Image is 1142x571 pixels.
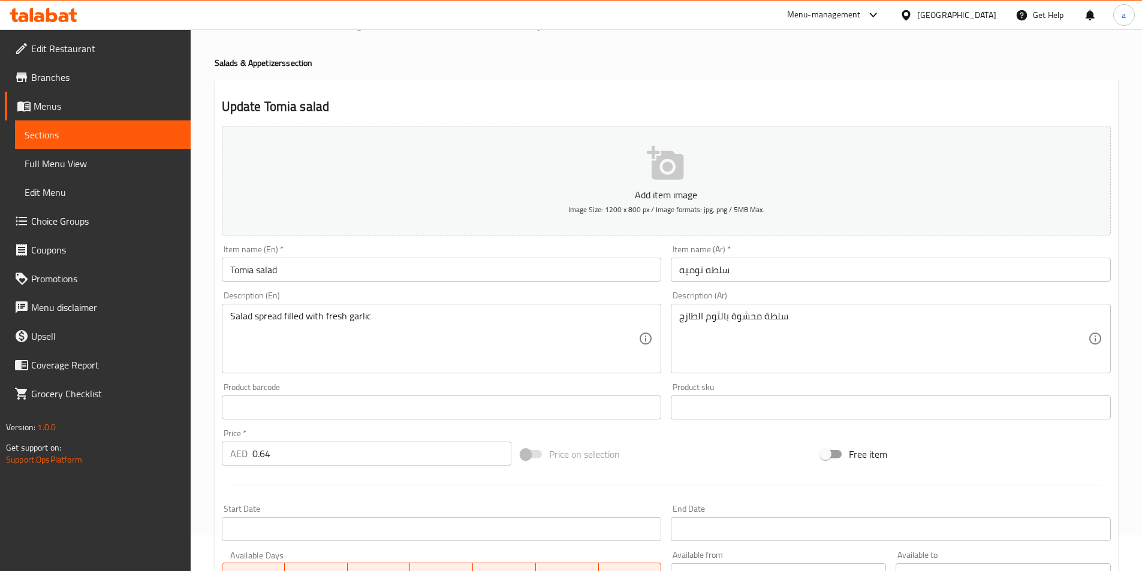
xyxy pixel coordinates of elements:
a: Grocery Checklist [5,379,191,408]
input: Please enter product barcode [222,395,662,419]
a: Menu disclaimer [5,293,191,322]
a: Upsell [5,322,191,351]
a: Coverage Report [5,351,191,379]
a: Coupons [5,235,191,264]
span: Upsell [31,329,181,343]
a: Edit Restaurant [5,34,191,63]
li: / [448,18,453,32]
span: Branches [31,70,181,84]
h4: Salads & Appetizers section [215,57,1118,69]
span: Price on selection [549,447,620,461]
a: Support.OpsPlatform [6,452,82,467]
textarea: Salad spread filled with fresh garlic [230,310,639,367]
span: Menus [34,99,181,113]
input: Please enter price [252,442,512,466]
span: Menus [416,18,444,32]
li: / [258,18,262,32]
div: [GEOGRAPHIC_DATA] [917,8,996,22]
input: Please enter product sku [671,395,1111,419]
div: Menu-management [787,8,861,22]
a: Branches [5,63,191,92]
a: Home [215,18,253,32]
span: Promotions [31,271,181,286]
span: Version: [6,419,35,435]
span: Sections [25,128,181,142]
p: Add item image [240,188,1092,202]
span: Menu disclaimer [31,300,181,315]
input: Enter name Ar [671,258,1111,282]
h2: Update Tomia salad [222,98,1111,116]
a: Menus [402,17,444,33]
span: Grocery Checklist [31,386,181,401]
input: Enter name En [222,258,662,282]
span: Free item [849,447,887,461]
a: Promotions [5,264,191,293]
textarea: سلطة محشوة بالثوم الطازج [679,310,1088,367]
span: 1.0.0 [37,419,56,435]
a: Menus [5,92,191,120]
a: Choice Groups [5,207,191,235]
span: Choice Groups [31,214,181,228]
p: AED [230,446,248,461]
span: a [1122,8,1126,22]
a: Full Menu View [15,149,191,178]
span: Full Menu View [25,156,181,171]
span: Restaurants management [281,18,388,32]
span: Get support on: [6,440,61,455]
a: Restaurants management [267,17,388,33]
button: Add item imageImage Size: 1200 x 800 px / Image formats: jpg, png / 5MB Max. [222,126,1111,235]
span: Edit Restaurant [31,41,181,56]
li: / [496,18,501,32]
span: Edit Menu [25,185,181,200]
li: / [393,18,397,32]
span: Coupons [31,243,181,257]
span: Coverage Report [31,358,181,372]
a: Sections [15,120,191,149]
a: Edit Menu [15,178,191,207]
span: Image Size: 1200 x 800 px / Image formats: jpg, png / 5MB Max. [568,203,764,216]
a: Sections [457,18,492,32]
span: item / update [505,18,561,32]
